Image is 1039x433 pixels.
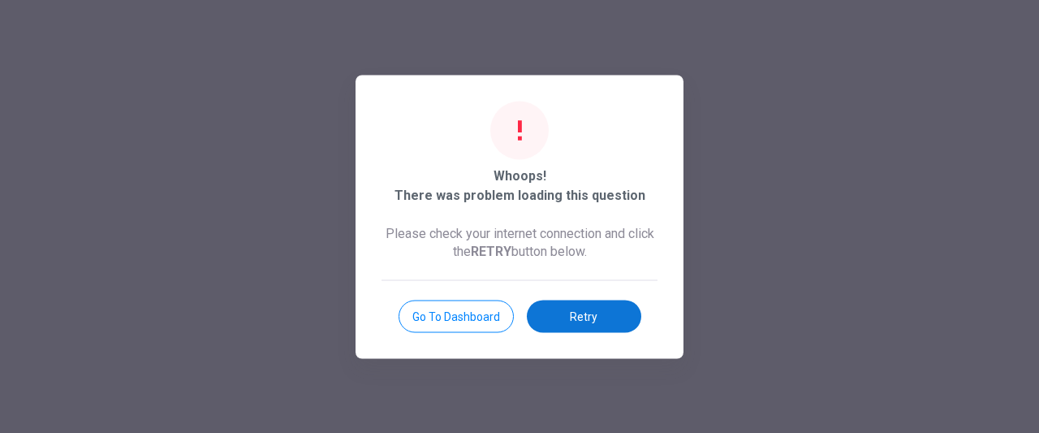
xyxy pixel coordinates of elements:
[471,243,511,258] b: RETRY
[527,300,641,332] button: Retry
[394,185,645,205] span: There was problem loading this question
[382,224,657,260] span: Please check your internet connection and click the button below.
[399,300,514,332] button: Go to Dashboard
[494,166,546,185] span: Whoops!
